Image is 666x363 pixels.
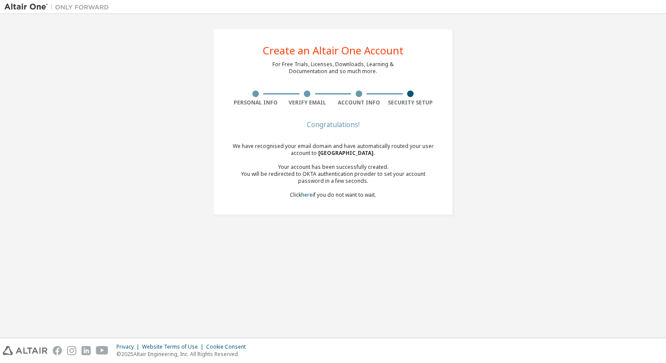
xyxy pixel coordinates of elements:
div: We have recognised your email domain and have automatically routed your user account to Click if ... [230,143,436,198]
div: Account Info [333,99,385,106]
div: Security Setup [385,99,437,106]
div: You will be redirected to OKTA authentication provider to set your account password in a few seco... [230,171,436,185]
p: © 2025 Altair Engineering, Inc. All Rights Reserved. [116,350,251,358]
img: youtube.svg [96,346,109,355]
img: instagram.svg [67,346,76,355]
img: linkedin.svg [82,346,91,355]
div: Verify Email [282,99,333,106]
a: here [301,191,313,198]
div: For Free Trials, Licenses, Downloads, Learning & Documentation and so much more. [272,61,394,75]
img: Altair One [4,3,113,11]
img: facebook.svg [53,346,62,355]
div: Cookie Consent [206,343,251,350]
div: Personal Info [230,99,282,106]
div: Your account has been successfully created. [230,164,436,171]
div: Privacy [116,343,142,350]
div: Website Terms of Use [142,343,206,350]
div: Congratulations! [230,122,436,127]
span: [GEOGRAPHIC_DATA] . [318,149,375,157]
div: Create an Altair One Account [263,45,404,56]
img: altair_logo.svg [3,346,48,355]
